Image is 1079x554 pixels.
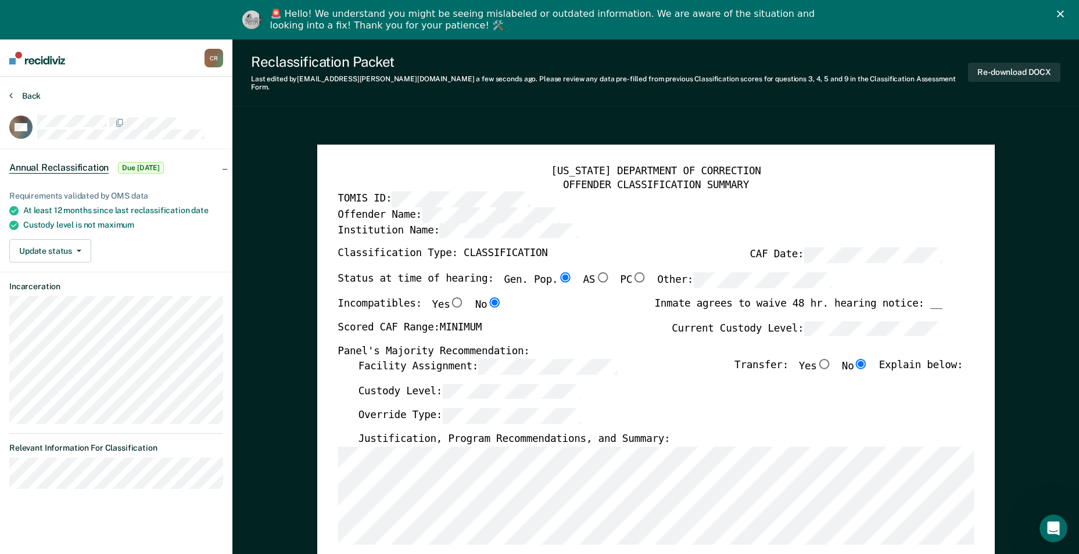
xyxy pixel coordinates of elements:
[595,272,610,283] input: AS
[478,358,616,374] input: Facility Assignment:
[1057,10,1069,17] div: Close
[620,272,647,288] label: PC
[23,206,223,215] div: At least 12 months since last reclassification
[9,52,65,64] img: Recidiviz
[338,165,974,178] div: [US_STATE] DEPARTMENT OF CORRECTION
[205,49,223,67] button: CR
[338,178,974,192] div: OFFENDER CLASSIFICATION SUMMARY
[442,408,580,424] input: Override Type:
[558,272,573,283] input: Gen. Pop.
[338,321,482,336] label: Scored CAF Range: MINIMUM
[270,8,819,31] div: 🚨 Hello! We understand you might be seeing mislabeled or outdated information. We are aware of th...
[583,272,610,288] label: AS
[450,297,465,307] input: Yes
[98,220,134,229] span: maximum
[440,223,578,239] input: Institution Name:
[475,297,501,311] label: No
[816,358,831,369] input: Yes
[358,408,580,424] label: Override Type:
[1039,515,1067,542] iframe: Intercom live chat
[804,321,942,336] input: Current Custody Level:
[750,247,942,263] label: CAF Date:
[657,272,831,288] label: Other:
[251,75,968,92] div: Last edited by [EMAIL_ADDRESS][PERSON_NAME][DOMAIN_NAME] . Please review any data pre-filled from...
[338,207,560,223] label: Offender Name:
[358,383,580,399] label: Custody Level:
[242,10,261,29] img: Profile image for Kim
[338,192,530,207] label: TOMIS ID:
[358,433,670,446] label: Justification, Program Recommendations, and Summary:
[338,345,942,358] div: Panel's Majority Recommendation:
[191,206,208,215] span: date
[654,297,942,321] div: Inmate agrees to waive 48 hr. hearing notice: __
[672,321,942,336] label: Current Custody Level:
[9,191,223,201] div: Requirements validated by OMS data
[23,220,223,230] div: Custody level is not
[251,53,968,70] div: Reclassification Packet
[392,192,530,207] input: TOMIS ID:
[487,297,502,307] input: No
[798,358,831,374] label: Yes
[432,297,464,311] label: Yes
[9,282,223,292] dt: Incarceration
[338,247,547,263] label: Classification Type: CLASSIFICATION
[338,272,831,297] div: Status at time of hearing:
[118,162,164,174] span: Due [DATE]
[504,272,572,288] label: Gen. Pop.
[632,272,647,283] input: PC
[693,272,831,288] input: Other:
[804,247,942,263] input: CAF Date:
[338,223,578,239] label: Institution Name:
[338,297,502,321] div: Incompatibles:
[968,63,1060,82] button: Re-download DOCX
[9,162,109,174] span: Annual Reclassification
[358,358,616,374] label: Facility Assignment:
[205,49,223,67] div: C R
[422,207,560,223] input: Offender Name:
[734,358,963,383] div: Transfer: Explain below:
[9,239,91,262] button: Update status
[854,358,869,369] input: No
[842,358,869,374] label: No
[476,75,536,83] span: a few seconds ago
[442,383,580,399] input: Custody Level:
[9,443,223,453] dt: Relevant Information For Classification
[9,91,41,101] button: Back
